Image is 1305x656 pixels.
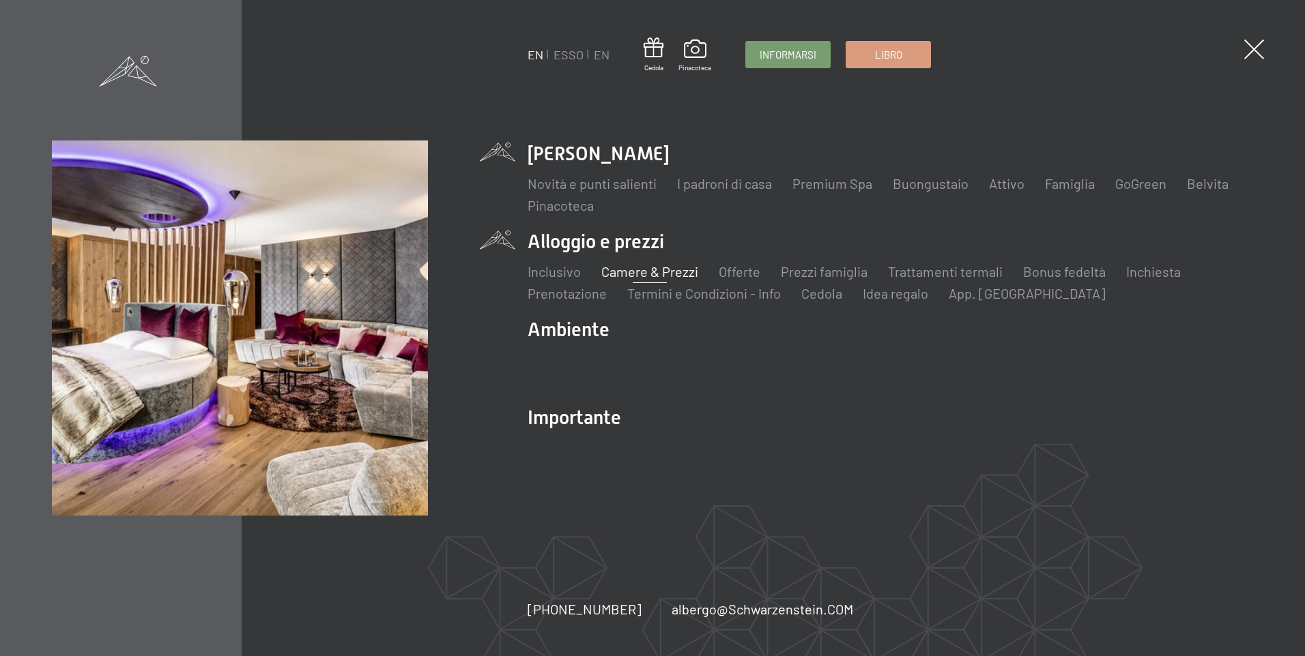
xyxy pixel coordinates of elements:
a: GoGreen [1115,175,1166,192]
a: I padroni di casa [677,175,772,192]
a: Cedola [801,285,842,301]
a: Pinacoteca [678,40,711,72]
span: Libro [875,48,902,62]
a: Prenotazione [528,285,607,301]
span: [PHONE_NUMBER] [528,601,642,617]
a: Famiglia [1045,175,1095,192]
span: Pinacoteca [678,63,711,72]
a: Buongustaio [893,175,969,192]
a: Novità e punti salienti [528,175,657,192]
a: Informarsi [746,42,830,68]
a: App. [GEOGRAPHIC_DATA] [949,285,1106,301]
font: Schwarzenstein. [728,601,827,617]
font: albergo@ [672,601,728,617]
span: Informarsi [760,48,816,62]
a: Pinacoteca [528,197,594,213]
a: Bonus fedeltà [1023,263,1106,280]
a: Offerte [719,263,760,280]
a: EN [594,47,610,62]
a: Premium Spa [792,175,872,192]
span: Cedola [644,63,663,72]
a: Attivo [989,175,1024,192]
a: Belvita [1187,175,1229,192]
font: COM [827,601,853,617]
a: Inchiesta [1126,263,1181,280]
a: Termini e Condizioni - Info [627,285,781,301]
a: [PHONE_NUMBER] [528,599,642,618]
a: Cedola [644,38,663,72]
a: Idea regalo [863,285,928,301]
a: Camere & Prezzi [601,263,698,280]
a: albergo@Schwarzenstein.COM [672,599,853,618]
a: Prezzi famiglia [781,263,867,280]
a: Inclusivo [528,263,581,280]
a: Trattamenti termali [888,263,1003,280]
a: EN [528,47,543,62]
a: Libro [846,42,930,68]
a: ESSO [554,47,584,62]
